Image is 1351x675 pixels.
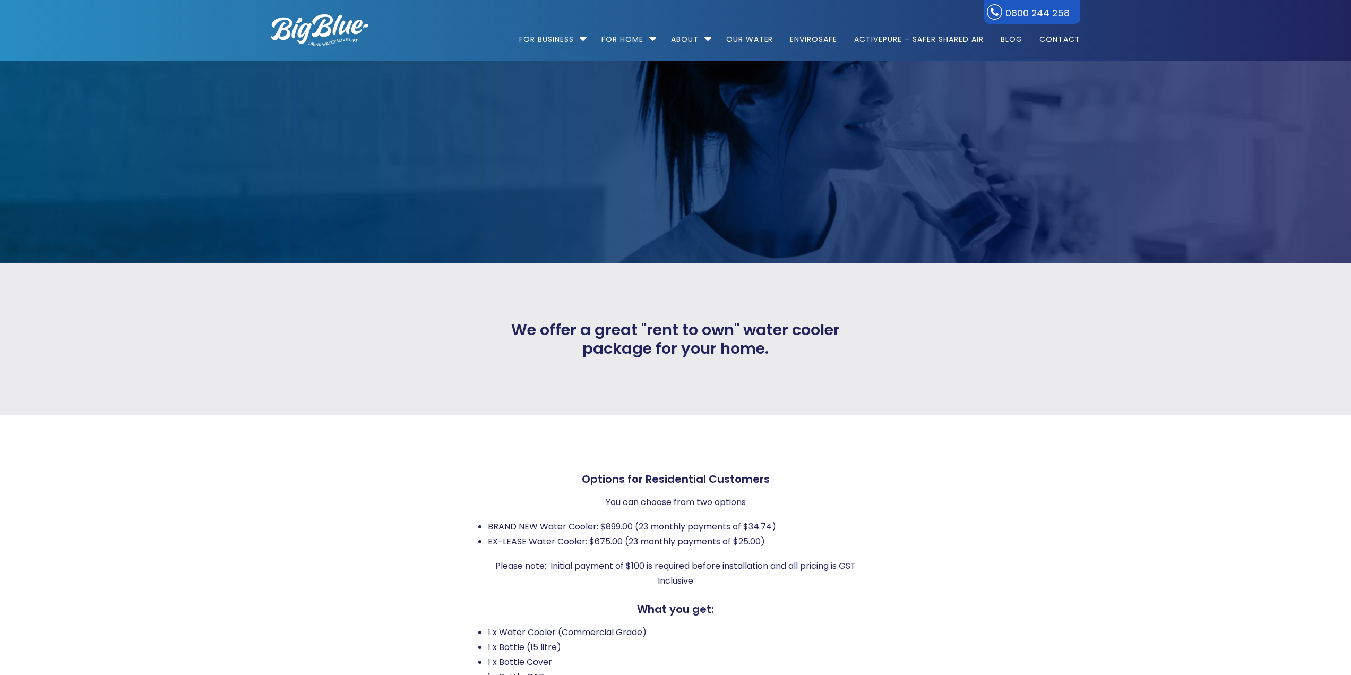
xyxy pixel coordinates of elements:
p: Please note: Initial payment of $100 is required before installation and all pricing is GST Inclu... [478,559,873,588]
h4: What you get: [478,603,873,616]
p: You can choose from two options [478,495,873,510]
h4: Options for Residential Customers [478,473,873,485]
li: BRAND NEW Water Cooler: $899.00 (23 monthly payments of $34.74) [488,519,873,534]
li: 1 x Bottle Cover [488,655,873,670]
li: EX-LEASE Water Cooler: $675.00 (23 monthly payments of $25.00) [488,534,873,549]
li: 1 x Bottle (15 litre) [488,640,873,655]
span: We offer a great "rent to own" water cooler package for your home. [478,321,873,358]
img: logo [271,14,368,46]
li: 1 x Water Cooler (Commercial Grade) [488,625,873,640]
